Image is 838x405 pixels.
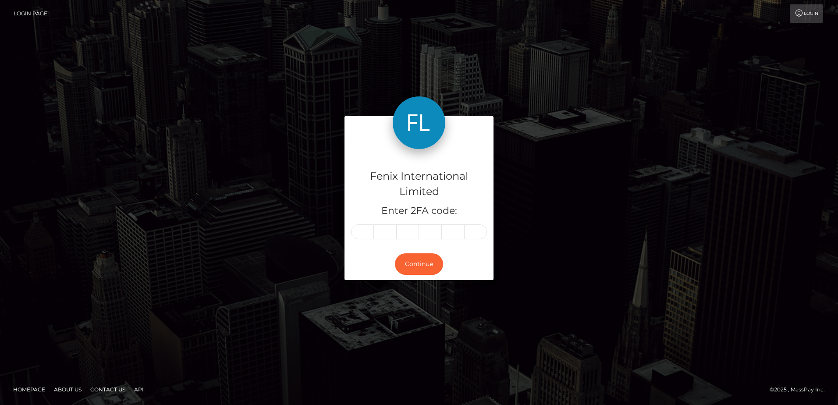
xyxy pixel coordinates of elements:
[770,385,831,394] div: © 2025 , MassPay Inc.
[10,383,49,396] a: Homepage
[790,4,823,23] a: Login
[50,383,85,396] a: About Us
[351,204,487,218] h5: Enter 2FA code:
[87,383,129,396] a: Contact Us
[131,383,147,396] a: API
[14,4,47,23] a: Login Page
[395,253,443,275] button: Continue
[393,96,445,149] img: Fenix International Limited
[351,169,487,199] h4: Fenix International Limited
